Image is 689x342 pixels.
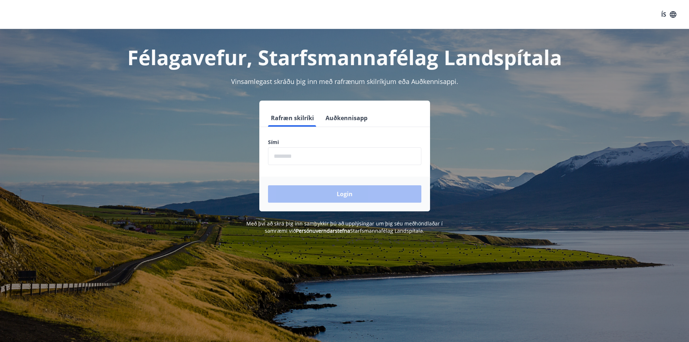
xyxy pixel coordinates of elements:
label: Sími [268,139,421,146]
h1: Félagavefur, Starfsmannafélag Landspítala [93,43,596,71]
span: Með því að skrá þig inn samþykkir þú að upplýsingar um þig séu meðhöndlaðar í samræmi við Starfsm... [246,220,443,234]
button: Auðkennisapp [323,109,370,127]
button: Rafræn skilríki [268,109,317,127]
button: ÍS [657,8,680,21]
a: Persónuverndarstefna [296,227,350,234]
span: Vinsamlegast skráðu þig inn með rafrænum skilríkjum eða Auðkennisappi. [231,77,458,86]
